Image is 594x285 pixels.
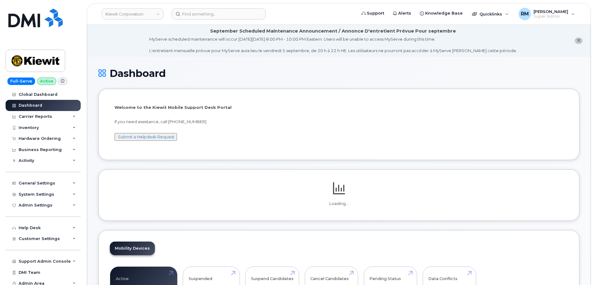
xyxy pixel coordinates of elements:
div: MyServe scheduled maintenance will occur [DATE][DATE] 8:00 PM - 10:00 PM Eastern. Users will be u... [149,36,517,54]
button: Submit a Helpdesk Request [115,133,177,141]
p: Welcome to the Kiewit Mobile Support Desk Portal [115,105,563,110]
button: close notification [575,38,583,44]
a: Mobility Devices [110,242,155,255]
div: September Scheduled Maintenance Announcement / Annonce D'entretient Prévue Pour septembre [210,28,456,34]
p: Loading... [110,201,568,207]
p: If you need assistance, call [PHONE_NUMBER] [115,119,563,125]
a: Submit a Helpdesk Request [118,134,174,139]
h1: Dashboard [98,68,579,79]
